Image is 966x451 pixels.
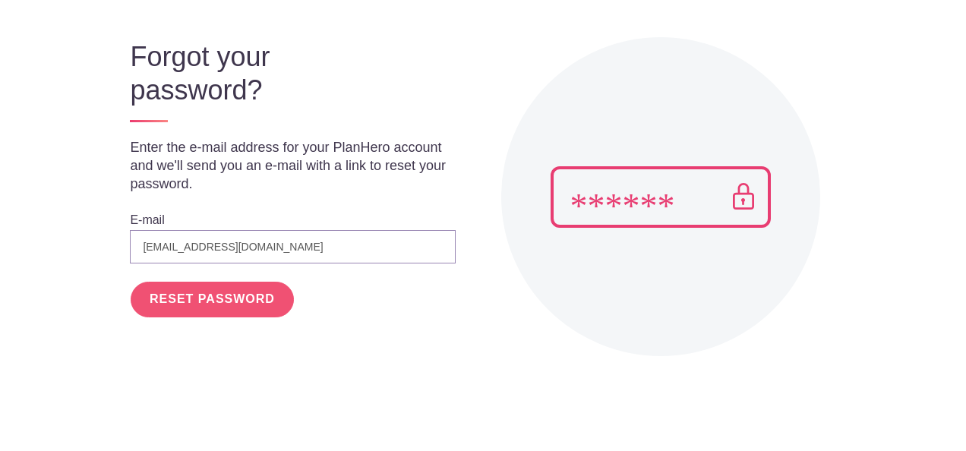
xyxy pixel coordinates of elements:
[130,42,455,72] h3: Forgot your
[130,138,455,193] p: Enter the e-mail address for your PlanHero account and we'll send you an e-mail with a link to re...
[130,75,455,106] h3: password?
[551,166,771,228] img: Pass
[130,230,455,263] input: e.g. julie@eventco.com
[131,282,293,317] input: RESET PASSWORD
[130,214,164,226] label: E-mail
